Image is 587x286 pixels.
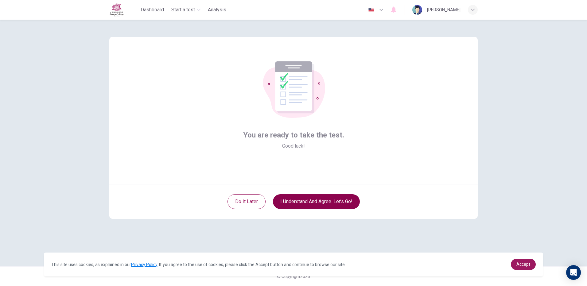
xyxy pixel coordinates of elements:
span: This site uses cookies, as explained in our . If you agree to the use of cookies, please click th... [51,262,346,267]
div: [PERSON_NAME] [427,6,461,14]
span: © Copyright 2025 [277,274,310,279]
img: en [367,8,375,12]
div: Open Intercom Messenger [566,265,581,280]
img: Fettes logo [109,3,124,17]
button: Dashboard [138,4,166,15]
div: cookieconsent [44,253,543,276]
span: Accept [516,262,530,267]
button: Do it later [227,194,266,209]
a: dismiss cookie message [511,259,536,270]
span: Start a test [171,6,195,14]
button: Analysis [205,4,229,15]
span: Analysis [208,6,226,14]
button: Start a test [169,4,203,15]
img: Profile picture [412,5,422,15]
a: Fettes logo [109,3,138,17]
span: Good luck! [282,142,305,150]
button: I understand and agree. Let’s go! [273,194,360,209]
span: You are ready to take the test. [243,130,344,140]
a: Privacy Policy [131,262,157,267]
span: Dashboard [141,6,164,14]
